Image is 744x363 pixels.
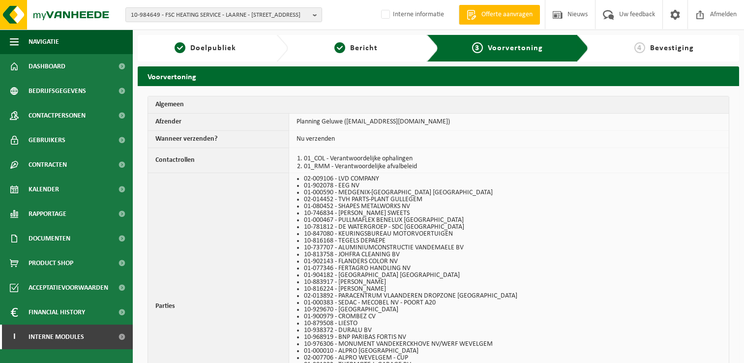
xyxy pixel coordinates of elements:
li: 02-009106 - LVD COMPANY [304,176,716,182]
th: Algemeen [148,96,729,114]
td: Planning Geluwe ([EMAIL_ADDRESS][DOMAIN_NAME]) [289,114,729,131]
li: 10-781812 - DE WATERGROEP - SDC [GEOGRAPHIC_DATA] [304,224,716,231]
li: 01-077346 - FERTAGRO HANDLING NV [304,265,716,272]
span: Doelpubliek [190,44,236,52]
li: 10-879508 - LIESTO [304,320,716,327]
span: Bericht [350,44,378,52]
li: 01-080452 - SHAPES METALWORKS NV [304,203,716,210]
span: Contactpersonen [29,103,86,128]
li: 01-904182 - [GEOGRAPHIC_DATA] [GEOGRAPHIC_DATA] [304,272,716,279]
span: Kalender [29,177,59,202]
span: Bedrijfsgegevens [29,79,86,103]
span: Bevestiging [650,44,694,52]
li: 10-816224 - [PERSON_NAME] [304,286,716,293]
li: 01-000383 - SEDAC - MECOBEL NV - POORT A20 [304,300,716,306]
li: 02-013892 - PARACENTRUM VLAANDEREN DROPZONE [GEOGRAPHIC_DATA] [304,293,716,300]
li: 01-000467 - PULLMAFLEX BENELUX [GEOGRAPHIC_DATA] [304,217,716,224]
td: Nu verzenden [289,131,729,148]
li: 01_COL - Verantwoordelijke ophalingen [304,155,716,162]
span: Contracten [29,152,67,177]
span: 2 [334,42,345,53]
li: 01-000010 - ALPRO [GEOGRAPHIC_DATA] [304,348,716,355]
li: 10-737707 - ALUMINIUMCONSTRUCTIE VANDEMAELE BV [304,244,716,251]
li: 10-746834 - [PERSON_NAME] SWEETS [304,210,716,217]
li: 10-813758 - JOHFRA CLEANING BV [304,251,716,258]
li: 01_RMM - Verantwoordelijke afvalbeleid [304,163,716,170]
span: 1 [175,42,185,53]
label: Interne informatie [379,7,444,22]
li: 10-883917 - [PERSON_NAME] [304,279,716,286]
li: 10-938372 - DURALU BV [304,327,716,334]
span: Product Shop [29,251,73,275]
li: 10-847080 - KEURINGSBUREAU MOTORVOERTUIGEN [304,231,716,238]
h2: Voorvertoning [138,66,739,86]
span: Voorvertoning [488,44,543,52]
span: Navigatie [29,30,59,54]
span: Acceptatievoorwaarden [29,275,108,300]
li: 01-000590 - MEDGENIX-[GEOGRAPHIC_DATA] [GEOGRAPHIC_DATA] [304,189,716,196]
span: Gebruikers [29,128,65,152]
span: I [10,325,19,349]
span: Rapportage [29,202,66,226]
span: 4 [634,42,645,53]
li: 01-900979 - CROMBEZ CV [304,313,716,320]
li: 10-976306 - MONUMENT VANDEKERCKHOVE NV/WERF WEVELGEM [304,341,716,348]
li: 01-902078 - EEG NV [304,182,716,189]
span: Interne modules [29,325,84,349]
li: 02-014452 - TVH PARTS-PLANT GULLEGEM [304,196,716,203]
span: 3 [472,42,483,53]
li: 02-007706 - ALPRO WEVELGEM - CUP [304,355,716,362]
li: 10-929670 - [GEOGRAPHIC_DATA] [304,306,716,313]
th: Contactrollen [148,148,289,173]
span: Dashboard [29,54,65,79]
li: 10-816168 - TEGELS DEPAEPE [304,238,716,244]
th: Wanneer verzenden? [148,131,289,148]
span: Documenten [29,226,70,251]
button: 10-984649 - FSC HEATING SERVICE - LAARNE - [STREET_ADDRESS] [125,7,322,22]
span: Offerte aanvragen [479,10,535,20]
span: 10-984649 - FSC HEATING SERVICE - LAARNE - [STREET_ADDRESS] [131,8,309,23]
span: Financial History [29,300,85,325]
th: Afzender [148,114,289,131]
li: 10-968919 - BNP PARIBAS FORTIS NV [304,334,716,341]
li: 01-902143 - FLANDERS COLOR NV [304,258,716,265]
a: Offerte aanvragen [459,5,540,25]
